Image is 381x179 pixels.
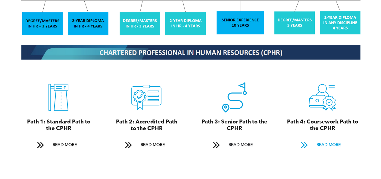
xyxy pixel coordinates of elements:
a: READ MORE [120,139,172,151]
span: Path 3: Senior Path to the CPHR [201,119,267,131]
a: READ MORE [33,139,84,151]
span: READ MORE [138,139,167,151]
span: READ MORE [226,139,255,151]
span: Path 2: Accredited Path to the CPHR [116,119,177,131]
span: Path 1: Standard Path to the CPHR [27,119,90,131]
span: READ MORE [314,139,342,151]
a: READ MORE [208,139,260,151]
span: Path 4: Coursework Path to the CPHR [287,119,358,131]
span: READ MORE [50,139,79,151]
a: READ MORE [296,139,348,151]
